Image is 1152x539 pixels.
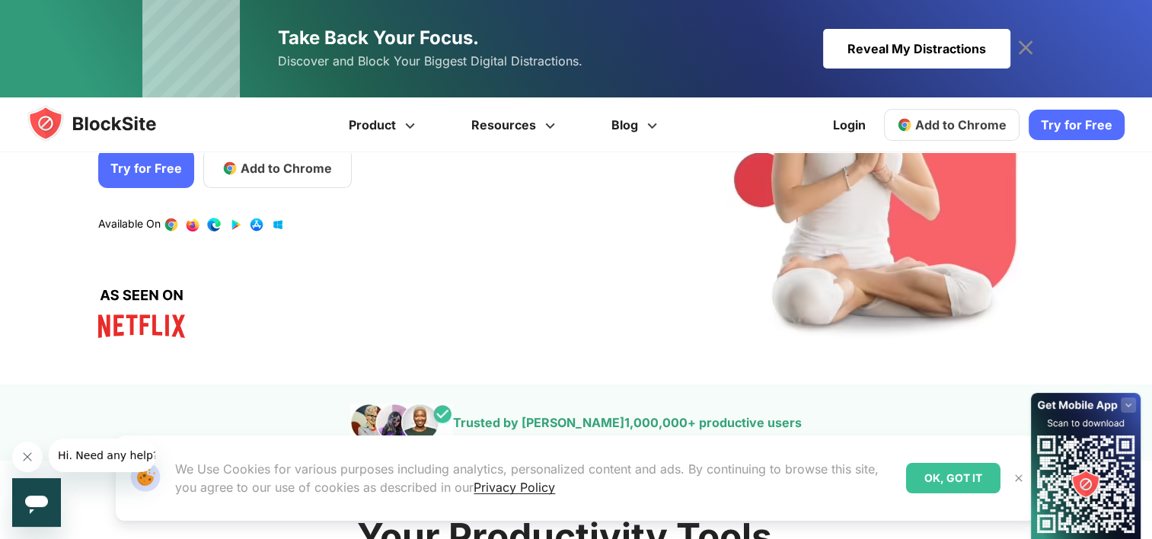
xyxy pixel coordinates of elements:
text: Available On [98,217,161,232]
span: 1,000,000 [624,415,688,430]
div: Reveal My Distractions [823,29,1010,69]
img: chrome-icon.svg [897,117,912,132]
a: Resources [445,97,586,152]
a: Login [824,107,875,143]
div: OK, GOT IT [906,463,1000,493]
span: Add to Chrome [915,117,1007,132]
img: pepole images [350,403,453,442]
iframe: Message from company [49,439,155,472]
img: blocksite-icon.5d769676.svg [27,105,186,142]
iframe: Close message [12,442,43,472]
span: Discover and Block Your Biggest Digital Distractions. [278,50,582,72]
p: We Use Cookies for various purposes including analytics, personalized content and ads. By continu... [175,460,893,496]
a: Add to Chrome [203,148,352,188]
iframe: Button to launch messaging window [12,478,61,527]
a: Add to Chrome [884,109,1020,141]
a: Blog [586,97,688,152]
span: Add to Chrome [241,159,332,177]
a: Product [323,97,445,152]
a: Try for Free [1029,110,1125,140]
button: Close [1009,468,1029,488]
span: Hi. Need any help? [9,11,110,23]
a: Try for Free [98,148,194,188]
text: Trusted by [PERSON_NAME] + productive users [453,415,802,430]
a: Privacy Policy [474,480,555,495]
span: Take Back Your Focus. [278,27,479,49]
img: Close [1013,472,1025,484]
